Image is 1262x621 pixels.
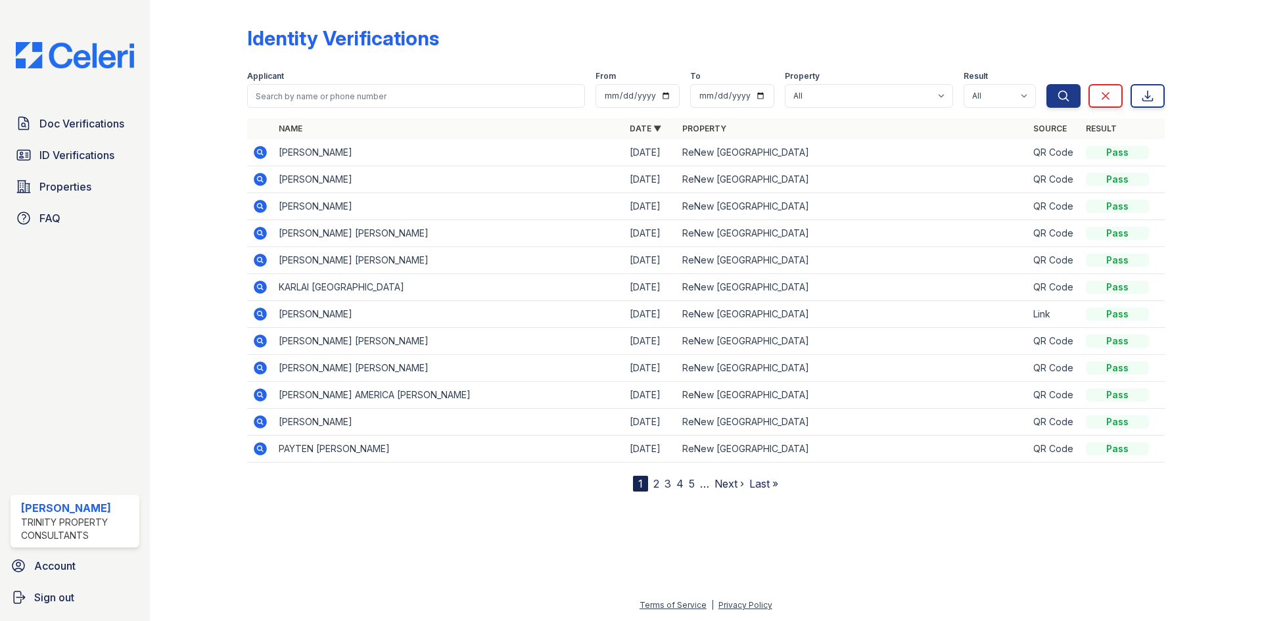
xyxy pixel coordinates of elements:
td: QR Code [1028,193,1081,220]
td: [PERSON_NAME] [PERSON_NAME] [273,220,624,247]
td: ReNew [GEOGRAPHIC_DATA] [677,382,1028,409]
a: 2 [653,477,659,490]
td: [DATE] [624,274,677,301]
td: ReNew [GEOGRAPHIC_DATA] [677,409,1028,436]
td: ReNew [GEOGRAPHIC_DATA] [677,436,1028,463]
td: [PERSON_NAME] [PERSON_NAME] [273,328,624,355]
td: [PERSON_NAME] [273,301,624,328]
a: Result [1086,124,1117,133]
a: Property [682,124,726,133]
label: From [596,71,616,81]
a: ID Verifications [11,142,139,168]
td: ReNew [GEOGRAPHIC_DATA] [677,193,1028,220]
td: [DATE] [624,328,677,355]
div: Pass [1086,442,1149,455]
td: PAYTEN [PERSON_NAME] [273,436,624,463]
td: [PERSON_NAME] [273,193,624,220]
span: … [700,476,709,492]
td: [PERSON_NAME] [273,166,624,193]
td: [DATE] [624,355,677,382]
div: Pass [1086,281,1149,294]
div: Pass [1086,200,1149,213]
td: QR Code [1028,409,1081,436]
td: [DATE] [624,166,677,193]
label: Result [964,71,988,81]
td: ReNew [GEOGRAPHIC_DATA] [677,355,1028,382]
td: ReNew [GEOGRAPHIC_DATA] [677,166,1028,193]
td: [DATE] [624,409,677,436]
td: ReNew [GEOGRAPHIC_DATA] [677,220,1028,247]
a: Source [1033,124,1067,133]
td: KARLAI [GEOGRAPHIC_DATA] [273,274,624,301]
div: Trinity Property Consultants [21,516,134,542]
div: 1 [633,476,648,492]
td: ReNew [GEOGRAPHIC_DATA] [677,274,1028,301]
a: Account [5,553,145,579]
a: Privacy Policy [718,600,772,610]
div: Identity Verifications [247,26,439,50]
div: Pass [1086,334,1149,348]
div: Pass [1086,415,1149,428]
a: Terms of Service [640,600,707,610]
a: Doc Verifications [11,110,139,137]
span: Doc Verifications [39,116,124,131]
td: [PERSON_NAME] [PERSON_NAME] [273,355,624,382]
label: Applicant [247,71,284,81]
td: [DATE] [624,193,677,220]
td: QR Code [1028,166,1081,193]
a: Properties [11,173,139,200]
a: Next › [714,477,744,490]
a: 3 [665,477,671,490]
td: [DATE] [624,301,677,328]
label: Property [785,71,820,81]
td: ReNew [GEOGRAPHIC_DATA] [677,301,1028,328]
a: Date ▼ [630,124,661,133]
div: Pass [1086,254,1149,267]
td: QR Code [1028,355,1081,382]
span: FAQ [39,210,60,226]
td: [DATE] [624,220,677,247]
span: Account [34,558,76,574]
span: Sign out [34,589,74,605]
td: ReNew [GEOGRAPHIC_DATA] [677,328,1028,355]
div: Pass [1086,173,1149,186]
label: To [690,71,701,81]
td: QR Code [1028,436,1081,463]
a: Sign out [5,584,145,610]
td: Link [1028,301,1081,328]
a: Last » [749,477,778,490]
td: QR Code [1028,382,1081,409]
td: [PERSON_NAME] AMERICA [PERSON_NAME] [273,382,624,409]
input: Search by name or phone number [247,84,585,108]
td: QR Code [1028,139,1081,166]
td: [PERSON_NAME] [PERSON_NAME] [273,247,624,274]
td: QR Code [1028,328,1081,355]
td: QR Code [1028,220,1081,247]
a: FAQ [11,205,139,231]
a: Name [279,124,302,133]
div: [PERSON_NAME] [21,500,134,516]
td: [PERSON_NAME] [273,139,624,166]
span: Properties [39,179,91,195]
div: Pass [1086,308,1149,321]
div: Pass [1086,361,1149,375]
td: [DATE] [624,139,677,166]
td: [DATE] [624,247,677,274]
td: ReNew [GEOGRAPHIC_DATA] [677,247,1028,274]
img: CE_Logo_Blue-a8612792a0a2168367f1c8372b55b34899dd931a85d93a1a3d3e32e68fde9ad4.png [5,42,145,68]
div: | [711,600,714,610]
div: Pass [1086,227,1149,240]
div: Pass [1086,146,1149,159]
td: [DATE] [624,436,677,463]
td: QR Code [1028,274,1081,301]
td: [DATE] [624,382,677,409]
span: ID Verifications [39,147,114,163]
div: Pass [1086,388,1149,402]
td: QR Code [1028,247,1081,274]
a: 5 [689,477,695,490]
a: 4 [676,477,684,490]
td: [PERSON_NAME] [273,409,624,436]
td: ReNew [GEOGRAPHIC_DATA] [677,139,1028,166]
